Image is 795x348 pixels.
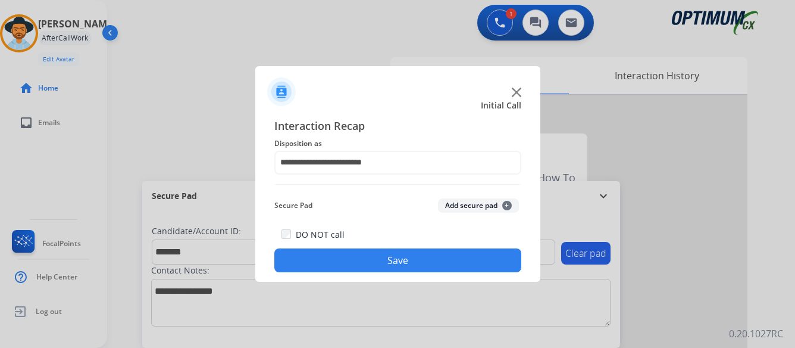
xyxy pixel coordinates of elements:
[274,136,521,151] span: Disposition as
[729,327,783,341] p: 0.20.1027RC
[274,198,312,213] span: Secure Pad
[296,229,345,241] label: DO NOT call
[438,198,519,213] button: Add secure pad+
[481,100,521,111] span: Initial Call
[267,77,296,106] img: contactIcon
[502,201,512,210] span: +
[274,117,521,136] span: Interaction Recap
[274,248,521,272] button: Save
